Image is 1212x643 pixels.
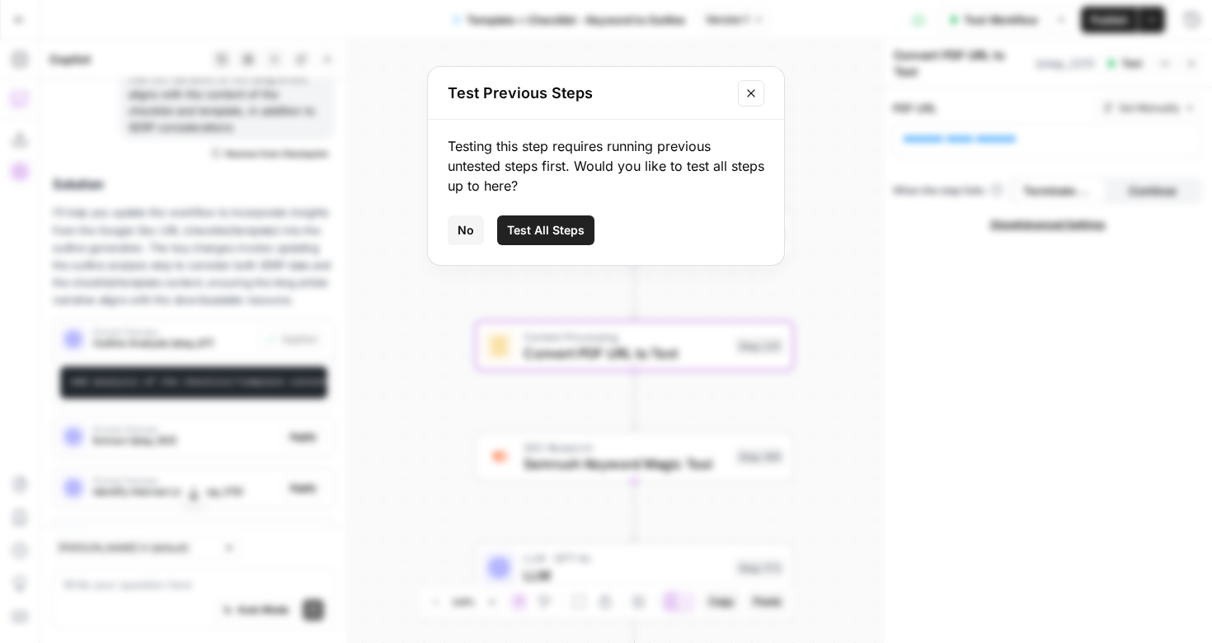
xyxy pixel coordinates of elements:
h2: Test Previous Steps [448,82,728,105]
button: Test All Steps [497,215,594,245]
span: No [458,222,474,239]
button: Close modal [738,80,764,106]
button: No [448,215,484,245]
div: Testing this step requires running previous untested steps first. Would you like to test all step... [448,136,764,196]
span: Test All Steps [507,222,585,239]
